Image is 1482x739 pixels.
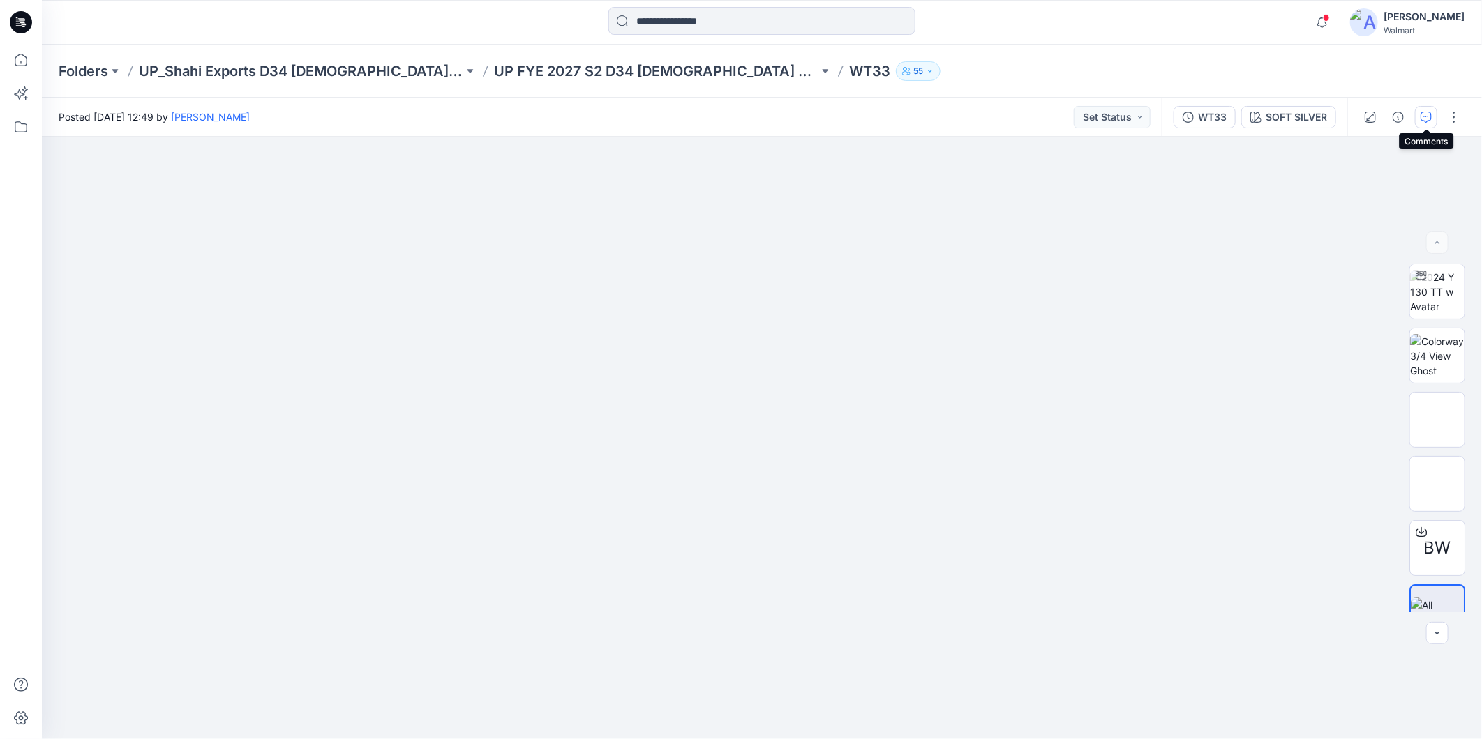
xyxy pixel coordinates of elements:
[1198,109,1227,125] div: WT33
[59,61,108,81] a: Folders
[494,61,818,81] a: UP FYE 2027 S2 D34 [DEMOGRAPHIC_DATA] Woven Tops
[1350,8,1378,36] img: avatar
[1387,106,1409,128] button: Details
[1411,597,1464,627] img: All colorways
[1384,8,1465,25] div: [PERSON_NAME]
[59,109,250,124] span: Posted [DATE] 12:49 by
[1241,106,1336,128] button: SOFT SILVER
[1410,270,1465,314] img: 2024 Y 130 TT w Avatar
[896,61,941,81] button: 55
[849,61,890,81] p: WT33
[413,229,1111,739] img: eyJhbGciOiJIUzI1NiIsImtpZCI6IjAiLCJzbHQiOiJzZXMiLCJ0eXAiOiJKV1QifQ.eyJkYXRhIjp7InR5cGUiOiJzdG9yYW...
[1384,25,1465,36] div: Walmart
[1174,106,1236,128] button: WT33
[913,63,923,79] p: 55
[139,61,463,81] a: UP_Shahi Exports D34 [DEMOGRAPHIC_DATA] Tops
[1410,334,1465,378] img: Colorway 3/4 View Ghost
[171,111,250,123] a: [PERSON_NAME]
[1266,109,1327,125] div: SOFT SILVER
[1424,535,1451,561] span: BW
